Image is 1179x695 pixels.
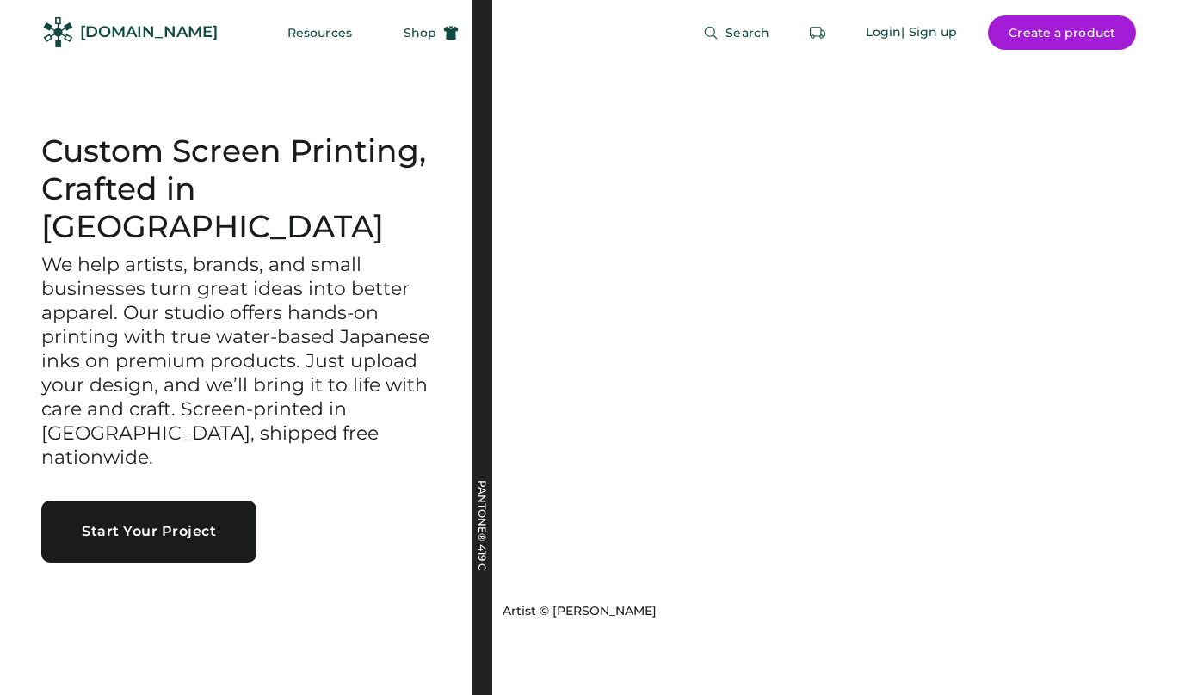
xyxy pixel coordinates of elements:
[404,27,436,39] span: Shop
[866,24,902,41] div: Login
[43,17,73,47] img: Rendered Logo - Screens
[988,15,1136,50] button: Create a product
[477,480,487,652] div: PANTONE® 419 C
[682,15,790,50] button: Search
[800,15,835,50] button: Retrieve an order
[901,24,957,41] div: | Sign up
[41,253,430,469] h3: We help artists, brands, and small businesses turn great ideas into better apparel. Our studio of...
[267,15,373,50] button: Resources
[41,501,256,563] button: Start Your Project
[496,596,657,620] a: Artist © [PERSON_NAME]
[503,603,657,620] div: Artist © [PERSON_NAME]
[41,132,430,246] h1: Custom Screen Printing, Crafted in [GEOGRAPHIC_DATA]
[725,27,769,39] span: Search
[383,15,479,50] button: Shop
[80,22,218,43] div: [DOMAIN_NAME]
